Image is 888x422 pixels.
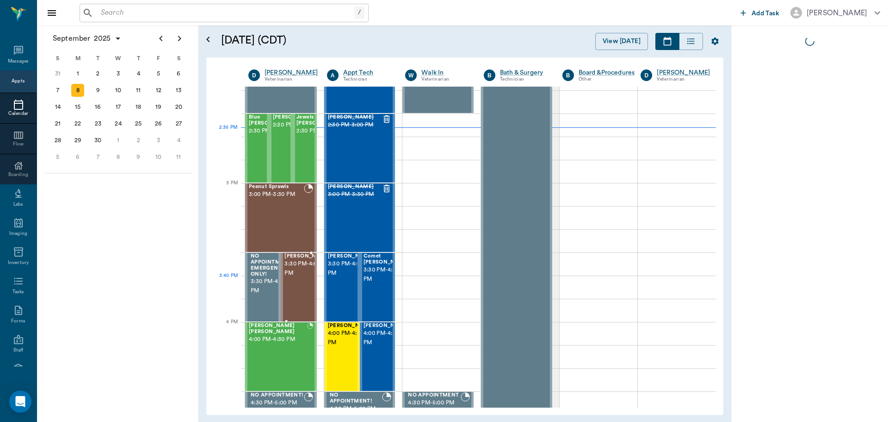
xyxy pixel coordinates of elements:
[405,69,417,81] div: W
[579,76,635,83] div: Other
[273,120,319,130] span: 2:30 PM - 3:00 PM
[657,76,710,83] div: Veterinarian
[112,67,125,80] div: Wednesday, September 3, 2025
[500,76,549,83] div: Technician
[71,134,84,147] div: Monday, September 29, 2025
[324,183,395,252] div: CANCELED, 3:00 PM - 3:30 PM
[88,51,108,65] div: T
[128,51,148,65] div: T
[203,22,214,57] button: Open calendar
[112,101,125,113] div: Wednesday, September 17, 2025
[112,84,125,97] div: Wednesday, September 10, 2025
[172,84,185,97] div: Saturday, September 13, 2025
[13,347,23,354] div: Staff
[51,32,92,45] span: September
[172,134,185,147] div: Saturday, October 4, 2025
[43,4,61,22] button: Close drawer
[8,58,29,65] div: Messages
[48,29,126,48] button: September2025
[330,392,382,404] span: NO APPOINTMENT!
[421,68,470,77] a: Walk In
[265,68,318,77] a: [PERSON_NAME]
[152,67,165,80] div: Friday, September 5, 2025
[354,6,364,19] div: /
[343,68,392,77] a: Appt Tech
[364,265,410,284] span: 3:30 PM - 4:00 PM
[152,101,165,113] div: Friday, September 19, 2025
[783,4,888,21] button: [PERSON_NAME]
[51,84,64,97] div: Sunday, September 7, 2025
[360,322,395,391] div: NOT_CONFIRMED, 4:00 PM - 4:30 PM
[172,101,185,113] div: Saturday, September 20, 2025
[152,134,165,147] div: Friday, October 3, 2025
[132,84,145,97] div: Thursday, September 11, 2025
[657,68,710,77] a: [PERSON_NAME]
[249,190,304,199] span: 3:00 PM - 3:30 PM
[245,252,281,322] div: BOOKED, 3:30 PM - 4:00 PM
[500,68,549,77] a: Bath & Surgery
[214,178,238,202] div: 3 PM
[641,69,652,81] div: D
[265,76,318,83] div: Veterinarian
[360,252,395,322] div: NOT_CONFIRMED, 3:30 PM - 4:00 PM
[152,117,165,130] div: Friday, September 26, 2025
[364,253,410,265] span: Comet [PERSON_NAME]
[170,29,189,48] button: Next page
[284,259,331,278] span: 3:30 PM - 4:00 PM
[562,69,574,81] div: B
[68,51,88,65] div: M
[249,114,295,126] span: Blue [PERSON_NAME]
[296,114,343,126] span: Jewels [PERSON_NAME]
[328,190,382,199] span: 3:00 PM - 3:30 PM
[71,117,84,130] div: Monday, September 22, 2025
[152,151,165,164] div: Friday, October 10, 2025
[328,323,374,329] span: [PERSON_NAME]
[132,67,145,80] div: Thursday, September 4, 2025
[12,78,25,85] div: Appts
[71,84,84,97] div: Today, Monday, September 8, 2025
[245,322,317,391] div: BOOKED, 4:00 PM - 4:30 PM
[421,76,470,83] div: Veterinarian
[293,113,317,183] div: BOOKED, 2:30 PM - 3:00 PM
[92,67,105,80] div: Tuesday, September 2, 2025
[328,120,382,130] span: 2:30 PM - 3:00 PM
[112,151,125,164] div: Wednesday, October 8, 2025
[737,4,783,21] button: Add Task
[152,29,170,48] button: Previous page
[71,151,84,164] div: Monday, October 6, 2025
[221,33,437,48] h5: [DATE] (CDT)
[214,317,238,340] div: 4 PM
[92,84,105,97] div: Tuesday, September 9, 2025
[807,7,867,19] div: [PERSON_NAME]
[9,230,27,237] div: Imaging
[595,33,648,50] button: View [DATE]
[51,101,64,113] div: Sunday, September 14, 2025
[330,404,382,414] span: 4:30 PM - 5:00 PM
[152,84,165,97] div: Friday, September 12, 2025
[245,183,317,252] div: BOOKED, 3:00 PM - 3:30 PM
[324,252,360,322] div: NOT_CONFIRMED, 3:30 PM - 4:00 PM
[51,67,64,80] div: Sunday, August 31, 2025
[269,113,293,183] div: BOOKED, 2:30 PM - 3:00 PM
[92,151,105,164] div: Tuesday, October 7, 2025
[92,32,112,45] span: 2025
[51,117,64,130] div: Sunday, September 21, 2025
[112,134,125,147] div: Wednesday, October 1, 2025
[484,69,495,81] div: B
[364,323,410,329] span: [PERSON_NAME]
[172,67,185,80] div: Saturday, September 6, 2025
[92,117,105,130] div: Tuesday, September 23, 2025
[92,101,105,113] div: Tuesday, September 16, 2025
[92,134,105,147] div: Tuesday, September 30, 2025
[248,69,260,81] div: D
[328,253,374,259] span: [PERSON_NAME]
[172,151,185,164] div: Saturday, October 11, 2025
[249,335,307,344] span: 4:00 PM - 4:30 PM
[9,391,31,413] div: Open Intercom Messenger
[328,259,374,278] span: 3:30 PM - 4:00 PM
[328,329,374,347] span: 4:00 PM - 4:30 PM
[13,201,23,208] div: Labs
[251,392,304,398] span: NO APPOINTMENT!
